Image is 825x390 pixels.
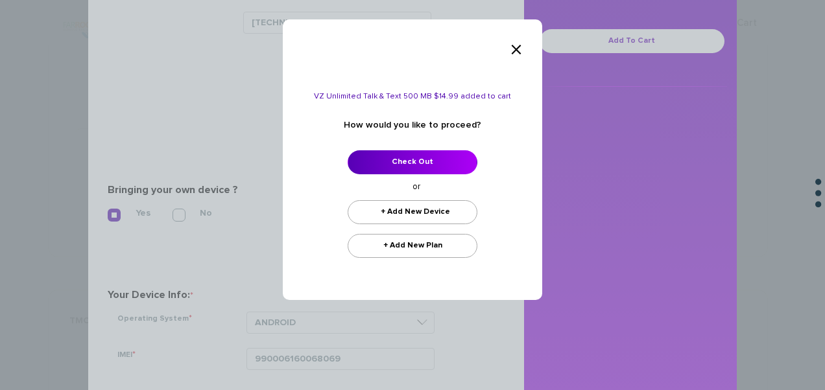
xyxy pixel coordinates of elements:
[348,150,477,174] a: Check Out
[348,200,477,224] a: + Add New Device
[312,120,513,130] h5: How would you like to proceed?
[312,93,513,101] h6: VZ Unlimited Talk & Text 500 MB $14.99 added to cart
[503,31,529,70] button: Close
[510,38,523,63] span: ×
[348,234,477,258] a: + Add New Plan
